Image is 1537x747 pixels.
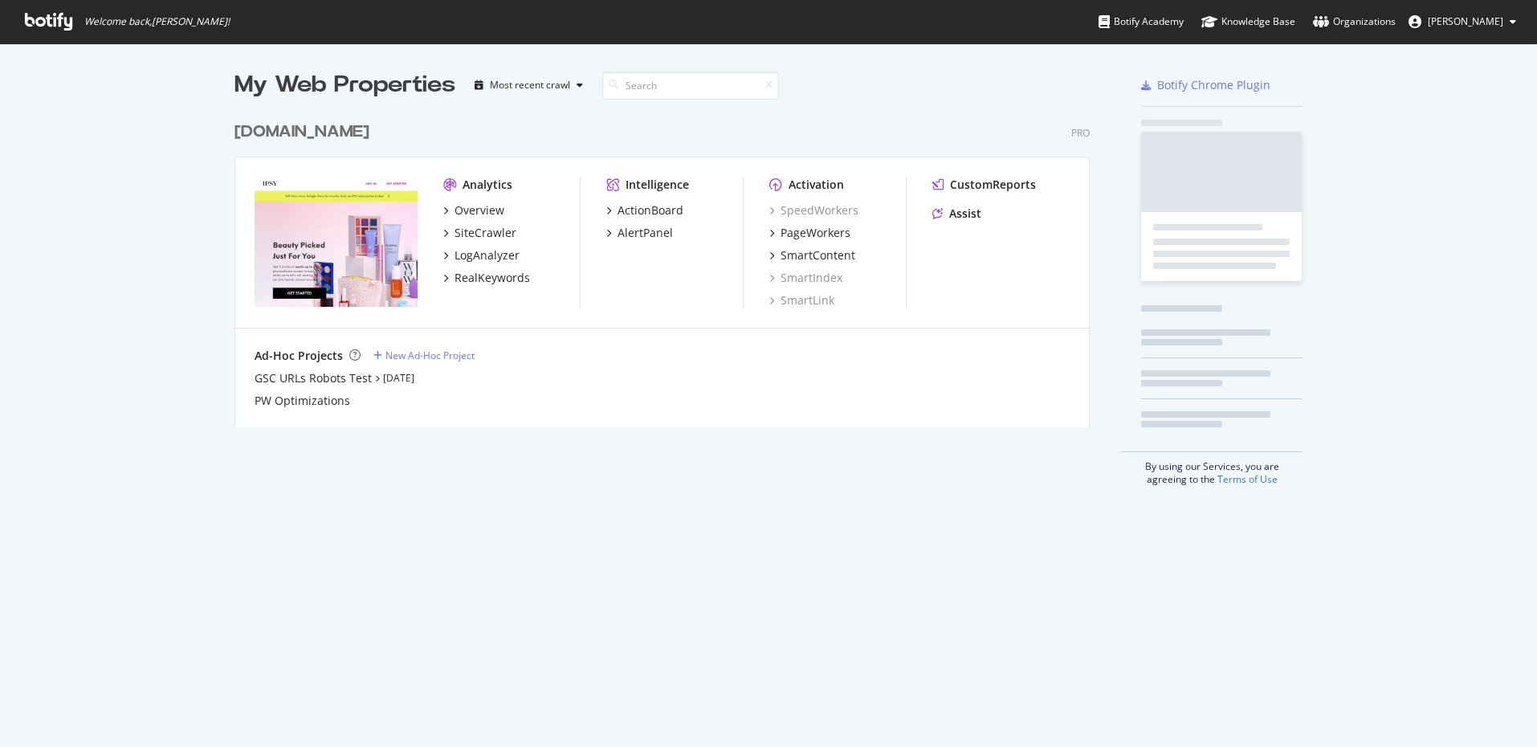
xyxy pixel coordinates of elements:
div: Overview [455,202,504,218]
div: New Ad-Hoc Project [385,349,475,362]
div: PageWorkers [781,225,850,241]
button: Most recent crawl [468,72,589,98]
a: PW Optimizations [255,393,350,409]
span: Neena Pai [1428,14,1503,28]
div: LogAnalyzer [455,247,520,263]
div: AlertPanel [618,225,673,241]
div: Assist [949,206,981,222]
div: Most recent crawl [490,80,570,90]
span: Welcome back, [PERSON_NAME] ! [84,15,230,28]
a: [DATE] [383,371,414,385]
button: [PERSON_NAME] [1396,9,1529,35]
input: Search [602,71,779,100]
div: Knowledge Base [1201,14,1295,30]
a: CustomReports [932,177,1036,193]
div: By using our Services, you are agreeing to the [1121,451,1303,486]
a: AlertPanel [606,225,673,241]
div: Organizations [1313,14,1396,30]
div: CustomReports [950,177,1036,193]
div: Intelligence [626,177,689,193]
a: SmartIndex [769,270,842,286]
div: RealKeywords [455,270,530,286]
a: SmartLink [769,292,834,308]
a: PageWorkers [769,225,850,241]
div: My Web Properties [234,69,455,101]
a: LogAnalyzer [443,247,520,263]
div: Ad-Hoc Projects [255,348,343,364]
a: [DOMAIN_NAME] [234,120,376,144]
div: SmartContent [781,247,855,263]
div: grid [234,101,1103,427]
div: ActionBoard [618,202,683,218]
a: SpeedWorkers [769,202,858,218]
div: [DOMAIN_NAME] [234,120,369,144]
a: GSC URLs Robots Test [255,370,372,386]
div: Botify Academy [1099,14,1184,30]
img: ipsy.com [255,177,418,307]
a: Overview [443,202,504,218]
a: SiteCrawler [443,225,516,241]
div: Pro [1071,126,1090,140]
a: SmartContent [769,247,855,263]
a: Assist [932,206,981,222]
a: New Ad-Hoc Project [373,349,475,362]
div: SiteCrawler [455,225,516,241]
div: Botify Chrome Plugin [1157,77,1270,93]
a: Botify Chrome Plugin [1141,77,1270,93]
a: RealKeywords [443,270,530,286]
div: Activation [789,177,844,193]
div: Analytics [463,177,512,193]
a: Terms of Use [1217,472,1278,486]
a: ActionBoard [606,202,683,218]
